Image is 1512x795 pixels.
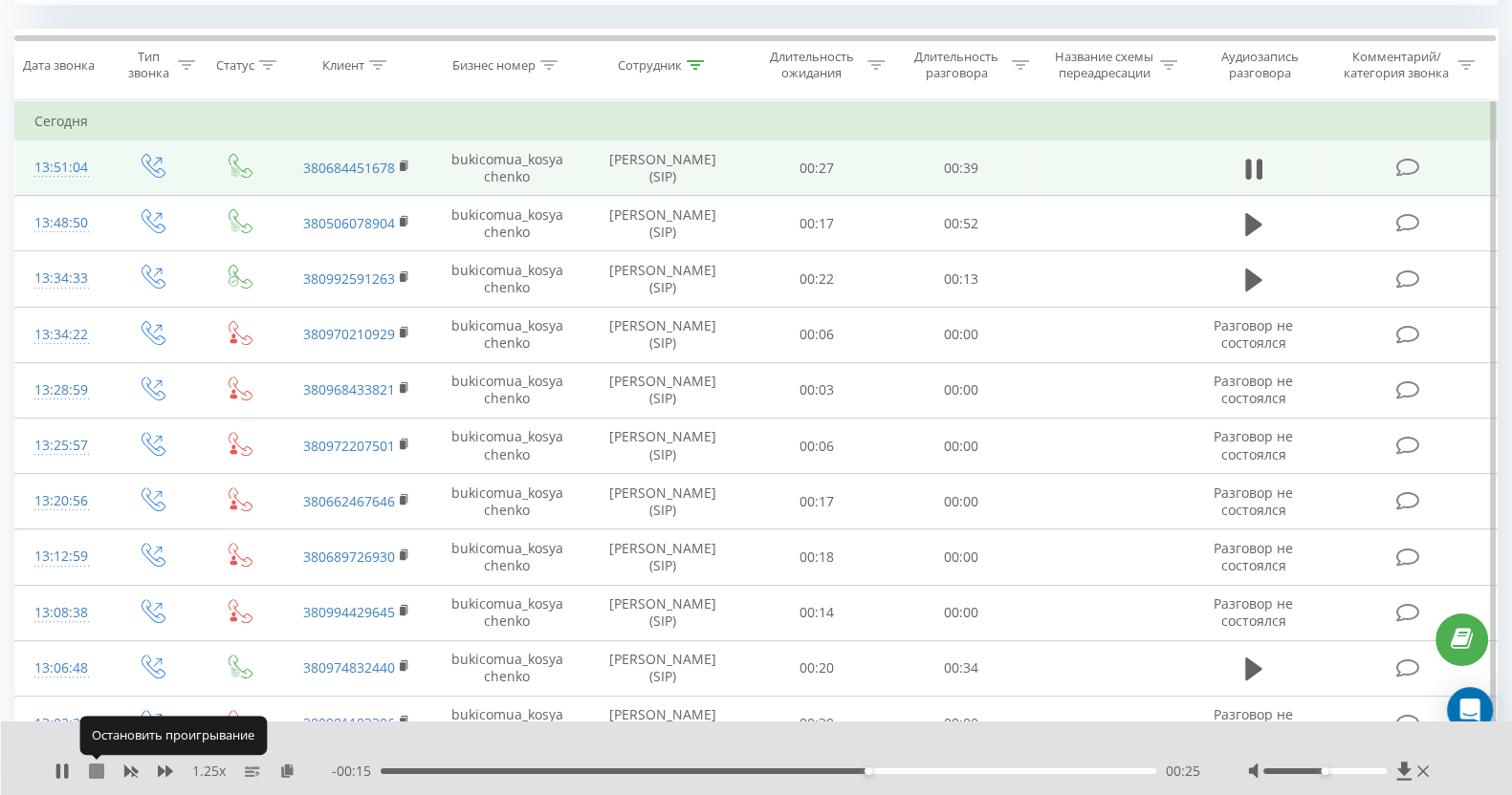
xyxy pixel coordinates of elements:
div: Бизнес номер [452,57,536,74]
td: bukicomua_kosyachenko [431,307,581,362]
div: Аудиозапись разговора [1201,49,1318,81]
td: 00:00 [888,419,1033,474]
div: 13:02:25 [34,705,88,742]
a: 380968433821 [303,380,395,398]
td: [PERSON_NAME] (SIP) [582,196,744,251]
td: [PERSON_NAME] (SIP) [582,529,744,585]
div: Open Intercom Messenger [1447,687,1493,733]
td: bukicomua_kosyachenko [431,362,581,418]
td: [PERSON_NAME] (SIP) [582,419,744,474]
td: 00:17 [744,196,888,251]
td: 00:00 [888,585,1033,640]
td: 00:03 [744,362,888,418]
td: Сегодня [15,102,1498,140]
div: 13:28:59 [34,372,88,409]
div: Accessibility label [1322,767,1329,775]
a: 380684451678 [303,159,395,177]
td: 00:00 [888,474,1033,529]
td: 00:27 [744,140,888,196]
td: 00:30 [744,696,888,751]
div: Длительность ожидания [761,49,862,81]
a: 380994429645 [303,603,395,621]
div: Тип звонка [124,49,173,81]
a: 380992591263 [303,269,395,288]
div: 13:08:38 [34,594,88,632]
td: 00:14 [744,585,888,640]
td: 00:39 [888,140,1033,196]
div: 13:06:48 [34,650,88,687]
td: 00:20 [744,640,888,696]
span: Разговор не состоялся [1214,483,1293,519]
td: 00:18 [744,529,888,585]
div: Клиент [322,57,364,74]
td: [PERSON_NAME] (SIP) [582,640,744,696]
td: 00:00 [888,696,1033,751]
td: [PERSON_NAME] (SIP) [582,474,744,529]
div: 13:48:50 [34,204,88,242]
td: [PERSON_NAME] (SIP) [582,362,744,418]
div: Статус [216,57,254,74]
span: Разговор не состоялся [1214,427,1293,462]
span: - 00:15 [332,762,381,781]
td: bukicomua_kosyachenko [431,696,581,751]
div: Accessibility label [865,767,872,775]
td: [PERSON_NAME] (SIP) [582,585,744,640]
div: 13:12:59 [34,538,88,575]
a: 380506078904 [303,214,395,232]
a: 380981183306 [303,714,395,732]
td: bukicomua_kosyachenko [431,529,581,585]
div: Дата звонка [23,57,95,74]
td: bukicomua_kosyachenko [431,251,581,307]
td: bukicomua_kosyachenko [431,640,581,696]
td: bukicomua_kosyachenko [431,585,581,640]
div: 13:34:22 [34,316,88,354]
a: 380972207501 [303,437,395,455]
td: 00:17 [744,474,888,529]
td: 00:22 [744,251,888,307]
td: bukicomua_kosyachenko [431,474,581,529]
span: Разговор не состоялся [1214,705,1293,741]
td: bukicomua_kosyachenko [431,419,581,474]
div: Название схемы переадресации [1053,49,1155,81]
span: 00:25 [1166,762,1200,781]
td: 00:00 [888,529,1033,585]
td: [PERSON_NAME] (SIP) [582,696,744,751]
span: Разговор не состоялся [1214,316,1293,352]
a: 380970210929 [303,325,395,343]
a: 380974832440 [303,658,395,677]
td: [PERSON_NAME] (SIP) [582,140,744,196]
td: bukicomua_kosyachenko [431,140,581,196]
td: 00:13 [888,251,1033,307]
div: 13:51:04 [34,149,88,186]
div: 13:25:57 [34,427,88,464]
div: 13:20:56 [34,483,88,520]
div: Комментарий/категория звонка [1341,49,1453,81]
a: 380689726930 [303,548,395,566]
td: 00:06 [744,419,888,474]
div: 13:34:33 [34,260,88,297]
span: Разговор не состоялся [1214,539,1293,574]
td: 00:06 [744,307,888,362]
div: Сотрудник [618,57,682,74]
td: [PERSON_NAME] (SIP) [582,251,744,307]
td: 00:34 [888,640,1033,696]
span: Разговор не состоялся [1214,372,1293,407]
td: bukicomua_kosyachenko [431,196,581,251]
span: Разговор не состоялся [1214,594,1293,630]
td: [PERSON_NAME] (SIP) [582,307,744,362]
td: 00:52 [888,196,1033,251]
td: 00:00 [888,307,1033,362]
div: Остановить проигрывание [79,716,267,754]
a: 380662467646 [303,492,395,510]
span: 1.25 x [192,762,226,781]
td: 00:00 [888,362,1033,418]
div: Длительность разговора [907,49,1007,81]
